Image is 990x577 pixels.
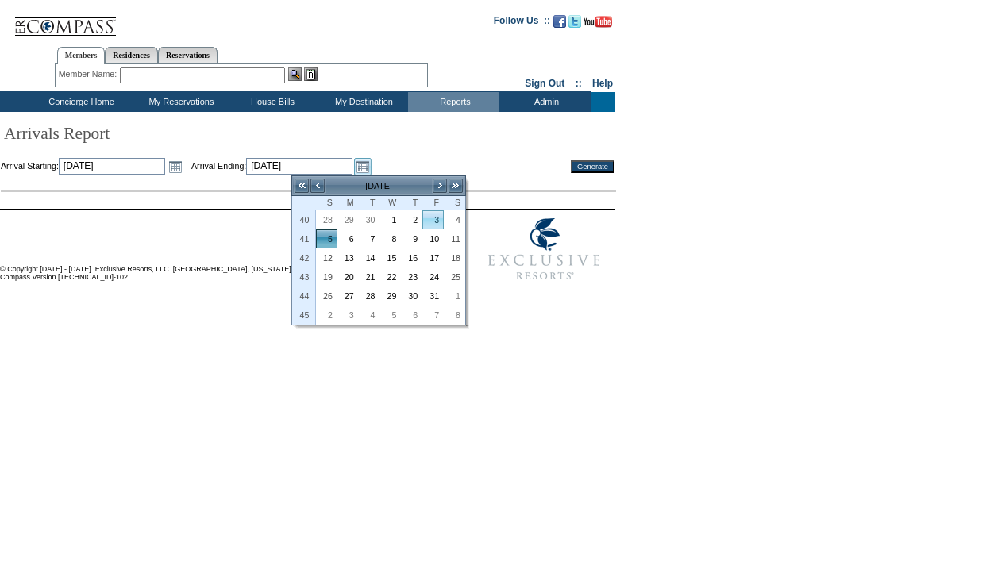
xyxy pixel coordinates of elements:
th: Sunday [316,196,337,210]
a: 29 [338,211,358,229]
a: 12 [317,249,337,267]
a: Help [592,78,613,89]
a: << [294,178,310,194]
a: 24 [423,268,443,286]
td: My Destination [317,92,408,112]
td: Follow Us :: [494,13,550,33]
td: [DATE] [326,177,432,194]
a: 1 [445,287,464,305]
a: 14 [360,249,379,267]
td: Monday, October 20, 2025 [337,267,359,287]
th: 45 [292,306,316,325]
td: Sunday, October 19, 2025 [316,267,337,287]
td: Saturday, October 18, 2025 [444,248,465,267]
th: Saturday [444,196,465,210]
a: 10 [423,230,443,248]
td: Reports [408,92,499,112]
td: Monday, September 29, 2025 [337,210,359,229]
a: 5 [381,306,401,324]
td: Sunday, October 12, 2025 [316,248,337,267]
a: Reservations [158,47,218,63]
th: Monday [337,196,359,210]
td: Monday, November 03, 2025 [337,306,359,325]
a: 1 [381,211,401,229]
td: Tuesday, September 30, 2025 [359,210,380,229]
a: 3 [338,306,358,324]
td: Wednesday, October 22, 2025 [380,267,402,287]
a: 18 [445,249,464,267]
th: 44 [292,287,316,306]
td: Sunday, September 28, 2025 [316,210,337,229]
a: 27 [338,287,358,305]
a: 29 [381,287,401,305]
a: 5 [317,230,337,248]
td: Arrival Starting: Arrival Ending: [1,158,549,175]
a: 28 [360,287,379,305]
input: Generate [571,160,614,173]
th: 41 [292,229,316,248]
a: >> [448,178,464,194]
td: Friday, November 07, 2025 [422,306,444,325]
td: Tuesday, October 21, 2025 [359,267,380,287]
img: Become our fan on Facebook [553,15,566,28]
a: Become our fan on Facebook [553,20,566,29]
a: Follow us on Twitter [568,20,581,29]
a: 6 [338,230,358,248]
a: 20 [338,268,358,286]
a: 13 [338,249,358,267]
a: 8 [381,230,401,248]
td: Monday, October 27, 2025 [337,287,359,306]
div: Member Name: [59,67,120,81]
td: Sunday, November 02, 2025 [316,306,337,325]
th: Thursday [401,196,422,210]
th: Friday [422,196,444,210]
a: 16 [402,249,422,267]
a: 4 [360,306,379,324]
td: My Reservations [134,92,225,112]
td: Thursday, October 23, 2025 [401,267,422,287]
img: View [288,67,302,81]
td: Wednesday, October 01, 2025 [380,210,402,229]
a: 7 [360,230,379,248]
a: Open the calendar popup. [354,158,372,175]
td: Friday, October 10, 2025 [422,229,444,248]
th: Wednesday [380,196,402,210]
td: House Bills [225,92,317,112]
th: 43 [292,267,316,287]
img: Reservations [304,67,318,81]
a: Residences [105,47,158,63]
a: 23 [402,268,422,286]
a: 3 [423,211,443,229]
a: 9 [402,230,422,248]
img: Follow us on Twitter [568,15,581,28]
td: Thursday, October 16, 2025 [401,248,422,267]
td: Saturday, October 04, 2025 [444,210,465,229]
td: Admin [499,92,591,112]
th: Tuesday [359,196,380,210]
a: 4 [445,211,464,229]
img: Compass Home [13,4,117,37]
img: Subscribe to our YouTube Channel [584,16,612,28]
a: 15 [381,249,401,267]
a: < [310,178,326,194]
td: Friday, October 17, 2025 [422,248,444,267]
th: 42 [292,248,316,267]
a: 17 [423,249,443,267]
td: Tuesday, November 04, 2025 [359,306,380,325]
a: 28 [317,211,337,229]
a: 19 [317,268,337,286]
a: Subscribe to our YouTube Channel [584,20,612,29]
td: Wednesday, November 05, 2025 [380,306,402,325]
a: 31 [423,287,443,305]
td: Friday, October 24, 2025 [422,267,444,287]
a: 22 [381,268,401,286]
td: Tuesday, October 07, 2025 [359,229,380,248]
td: Friday, October 03, 2025 [422,210,444,229]
img: Exclusive Resorts [473,210,615,289]
td: Saturday, October 11, 2025 [444,229,465,248]
a: Open the calendar popup. [167,158,184,175]
a: 6 [402,306,422,324]
td: Friday, October 31, 2025 [422,287,444,306]
a: 2 [402,211,422,229]
td: Concierge Home [25,92,134,112]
